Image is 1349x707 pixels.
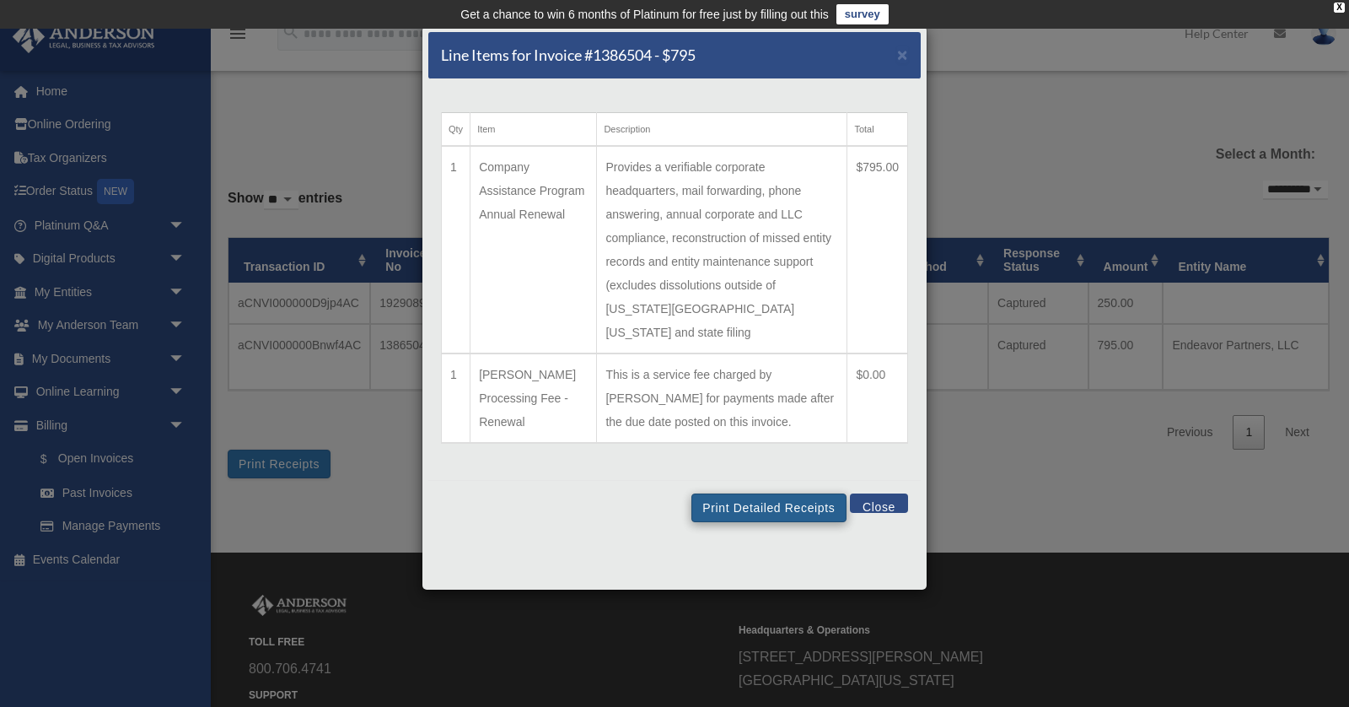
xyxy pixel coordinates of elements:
[847,146,908,353] td: $795.00
[442,113,470,147] th: Qty
[850,494,908,513] button: Close
[597,353,847,443] td: This is a service fee charged by [PERSON_NAME] for payments made after the due date posted on thi...
[597,146,847,353] td: Provides a verifiable corporate headquarters, mail forwarding, phone answering, annual corporate ...
[460,4,829,24] div: Get a chance to win 6 months of Platinum for free just by filling out this
[897,46,908,63] button: Close
[836,4,889,24] a: survey
[847,113,908,147] th: Total
[470,146,597,353] td: Company Assistance Program Annual Renewal
[442,146,470,353] td: 1
[691,494,846,522] button: Print Detailed Receipts
[470,113,597,147] th: Item
[470,353,597,443] td: [PERSON_NAME] Processing Fee - Renewal
[1334,3,1345,13] div: close
[441,45,696,66] h5: Line Items for Invoice #1386504 - $795
[897,45,908,64] span: ×
[597,113,847,147] th: Description
[847,353,908,443] td: $0.00
[442,353,470,443] td: 1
